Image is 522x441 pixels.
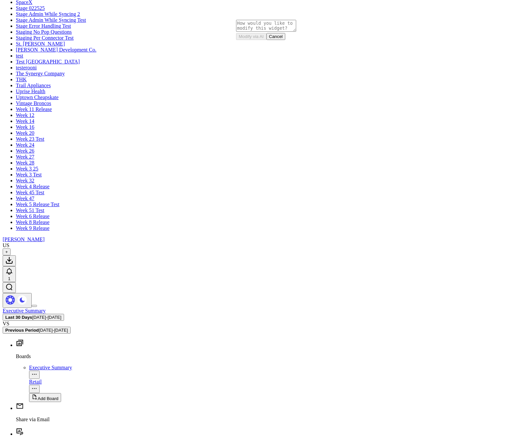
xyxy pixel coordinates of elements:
[16,160,34,165] a: Week 28
[5,315,32,320] b: Last 30 Days
[3,327,71,334] button: Previous Period[DATE]-[DATE]
[16,94,58,100] a: Uptown Cheapskate
[16,130,34,136] a: Week 20
[16,23,71,29] a: Stage Error Handling Test
[16,417,519,423] p: Share via Email
[16,35,74,41] a: Staging Per Connector Test
[16,53,23,58] a: test
[16,184,50,189] a: Week 4 Release
[29,385,40,393] button: Open board menu
[16,178,34,183] a: Week 32
[16,118,34,124] a: Week 14
[16,59,80,64] a: Test [GEOGRAPHIC_DATA]
[266,33,286,40] button: Cancel
[16,353,519,359] p: Boards
[16,124,34,130] a: Week 16
[3,266,16,282] button: 1
[29,365,519,378] a: Executive SummaryOpen board menu
[39,328,68,333] span: [DATE] - [DATE]
[16,190,44,195] a: Week 45 Test
[29,393,61,402] button: Add Board
[16,172,42,177] a: Week 3 Test
[16,196,34,201] a: Week 47
[16,142,34,148] a: Week 24
[16,207,44,213] a: Week 51 Test
[16,17,86,23] a: Stage Admin While Syncing Test
[16,89,45,94] a: Uprise Health
[3,237,45,242] a: [PERSON_NAME]
[3,248,11,255] button: +
[29,371,40,379] button: Open board menu
[16,83,51,88] a: Trail Appliances
[5,276,13,281] div: 1
[16,71,65,76] a: The Synergy Company
[16,219,50,225] a: Week 8 Release
[16,5,45,11] a: Stage 022525
[16,225,50,231] a: Week 9 Release
[16,166,38,171] a: Week 3 25
[16,213,50,219] a: Week 6 Release
[16,202,59,207] a: Week 5 Release Test
[16,136,44,142] a: Week 23 Test
[16,112,34,118] a: Week 12
[3,242,9,248] div: US
[3,282,16,293] button: Open search
[16,41,65,47] a: St. [PERSON_NAME]
[29,379,519,385] div: Retail
[16,100,51,106] a: Vintage Broncos
[3,314,64,321] button: Last 30 Days[DATE]-[DATE]
[3,321,519,327] div: VS
[16,11,80,17] a: Stage Admin While Syncing 2
[16,106,52,112] a: Week 11 Release
[16,77,27,82] a: THK
[5,249,8,254] span: +
[16,65,37,70] a: testerooni
[16,29,72,35] a: Staging No Pop Questions
[16,154,34,160] a: Week 27
[29,365,519,371] div: Executive Summary
[29,379,519,392] a: RetailOpen board menu
[38,396,58,401] span: Add Board
[5,328,39,333] b: Previous Period
[16,47,96,53] a: [PERSON_NAME] Development Co.
[16,148,34,154] a: Week 26
[236,33,266,40] button: Modify via AI
[32,315,61,320] span: [DATE] - [DATE]
[3,308,46,313] a: Executive Summary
